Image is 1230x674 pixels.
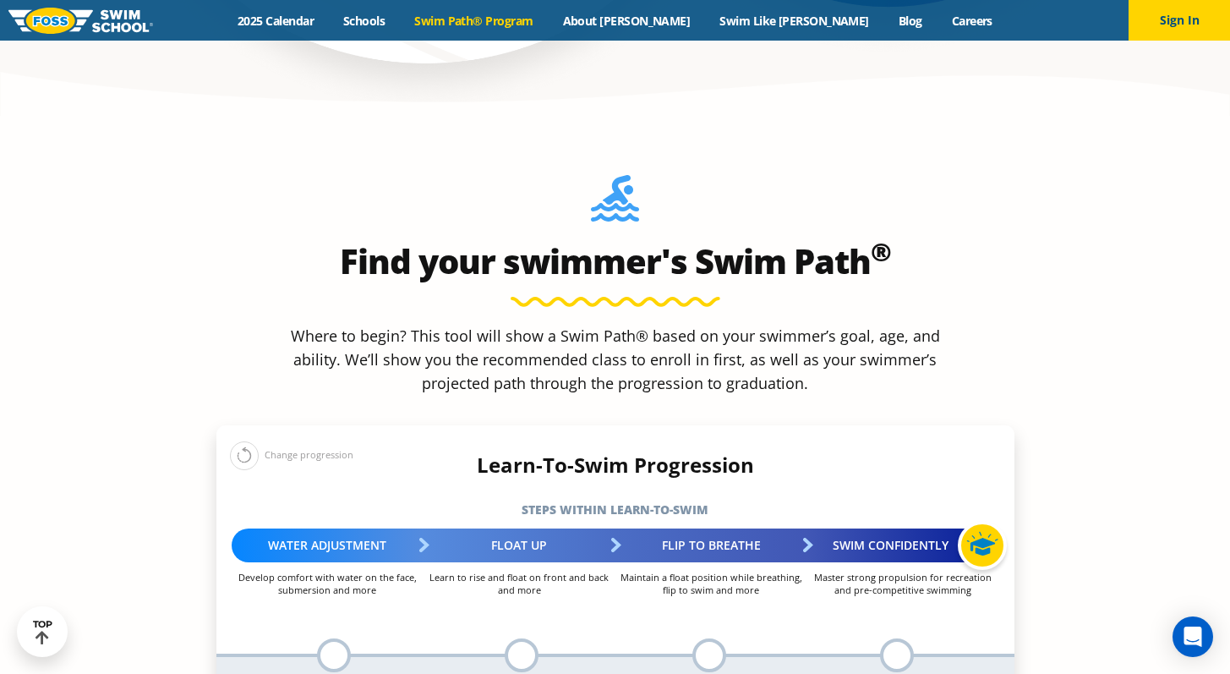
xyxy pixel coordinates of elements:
[1173,616,1213,657] div: Open Intercom Messenger
[216,498,1014,522] h5: Steps within Learn-to-Swim
[33,619,52,645] div: TOP
[424,529,615,562] div: Float Up
[807,571,999,596] p: Master strong propulsion for recreation and pre-competitive swimming
[329,13,400,29] a: Schools
[424,571,615,596] p: Learn to rise and float on front and back and more
[548,13,705,29] a: About [PERSON_NAME]
[216,453,1014,477] h4: Learn-To-Swim Progression
[937,13,1007,29] a: Careers
[807,529,999,562] div: Swim Confidently
[615,571,807,596] p: Maintain a float position while breathing, flip to swim and more
[216,241,1014,282] h2: Find your swimmer's Swim Path
[883,13,937,29] a: Blog
[232,529,424,562] div: Water Adjustment
[232,571,424,596] p: Develop comfort with water on the face, submersion and more
[705,13,884,29] a: Swim Like [PERSON_NAME]
[230,441,353,470] div: Change progression
[8,8,153,34] img: FOSS Swim School Logo
[591,175,639,233] img: Foss-Location-Swimming-Pool-Person.svg
[871,234,891,269] sup: ®
[400,13,548,29] a: Swim Path® Program
[223,13,329,29] a: 2025 Calendar
[615,529,807,562] div: Flip to Breathe
[284,324,947,395] p: Where to begin? This tool will show a Swim Path® based on your swimmer’s goal, age, and ability. ...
